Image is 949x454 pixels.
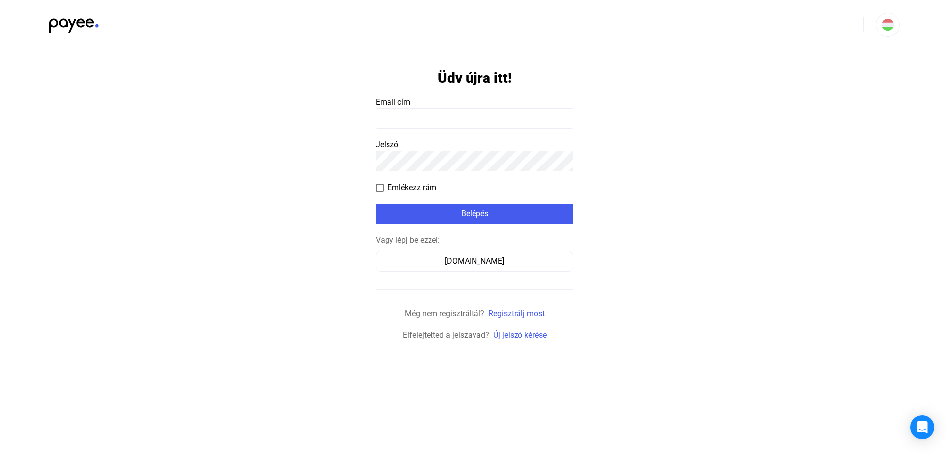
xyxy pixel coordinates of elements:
div: Vagy lépj be ezzel: [376,234,573,246]
img: black-payee-blue-dot.svg [49,13,99,33]
div: [DOMAIN_NAME] [379,255,570,267]
a: Regisztrálj most [488,309,545,318]
button: [DOMAIN_NAME] [376,251,573,272]
span: Email cím [376,97,410,107]
h1: Üdv újra itt! [438,69,512,86]
button: HU [876,13,900,37]
div: Open Intercom Messenger [910,415,934,439]
a: [DOMAIN_NAME] [376,256,573,266]
span: Jelszó [376,140,398,149]
span: Elfelejtetted a jelszavad? [403,330,489,340]
button: Belépés [376,204,573,224]
a: Új jelszó kérése [493,330,547,340]
div: Belépés [379,208,570,220]
span: Emlékezz rám [388,182,436,194]
img: HU [882,19,894,31]
span: Még nem regisztráltál? [405,309,484,318]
